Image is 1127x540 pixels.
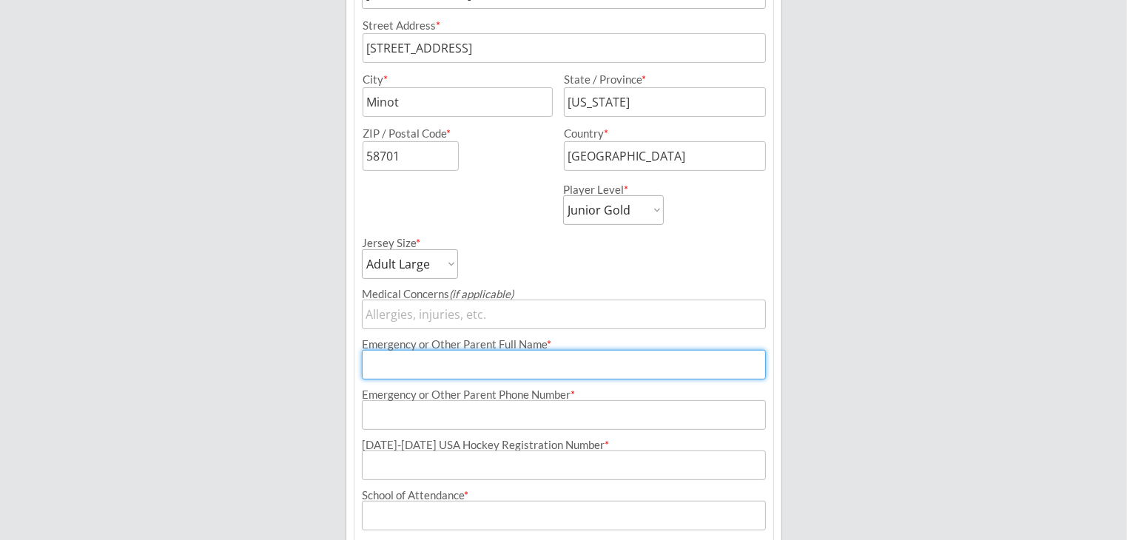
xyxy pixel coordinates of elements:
div: Street Address [363,20,766,31]
div: Jersey Size [362,237,438,249]
div: Emergency or Other Parent Phone Number [362,389,766,400]
div: Emergency or Other Parent Full Name [362,339,766,350]
div: School of Attendance [362,490,766,501]
div: Country [564,128,748,139]
em: (if applicable) [449,287,514,300]
div: State / Province [564,74,748,85]
div: Medical Concerns [362,288,766,300]
div: City [363,74,551,85]
div: ZIP / Postal Code [363,128,551,139]
div: [DATE]-[DATE] USA Hockey Registration Number [362,439,766,450]
div: Player Level [563,184,664,195]
input: Allergies, injuries, etc. [362,300,766,329]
